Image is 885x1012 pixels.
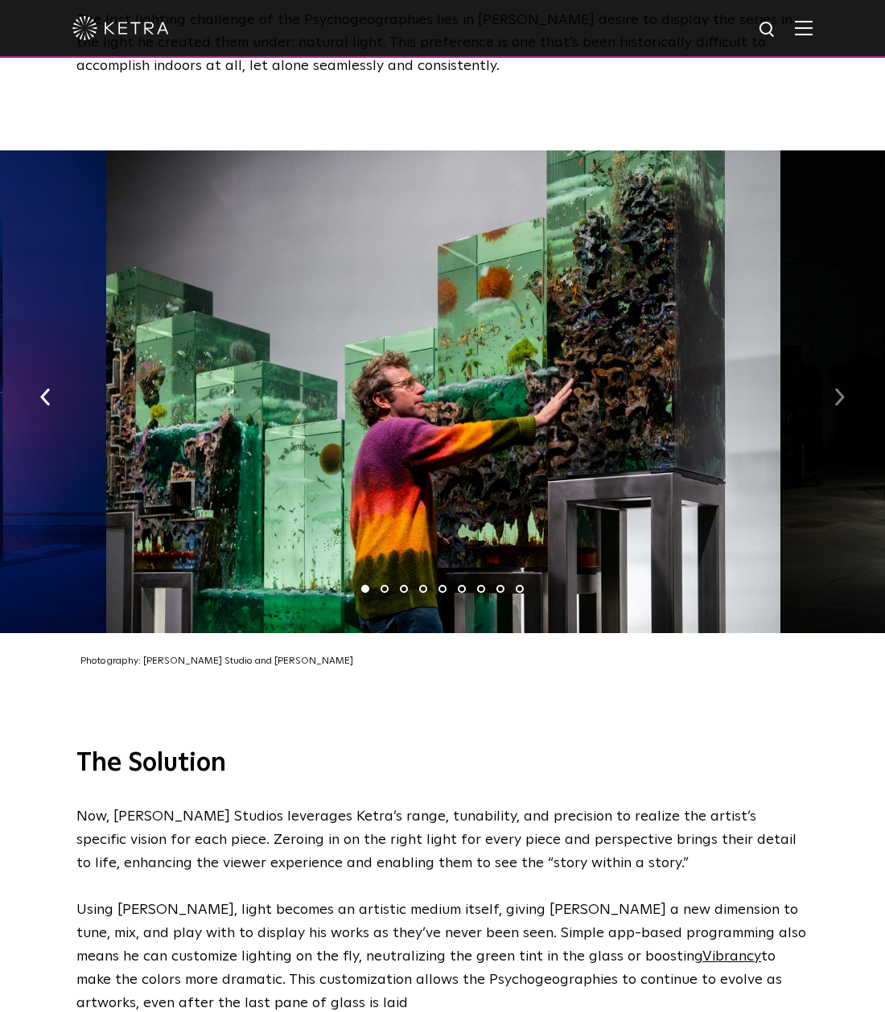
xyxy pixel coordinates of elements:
a: Vibrancy [702,949,761,964]
img: search icon [758,20,778,40]
span: Now, [PERSON_NAME] Studios leverages Ketra’s range, tunability, and precision to realize the arti... [76,809,796,870]
img: arrow-right-black.svg [834,388,845,405]
img: arrow-left-black.svg [40,388,51,405]
img: Hamburger%20Nav.svg [795,20,813,35]
h3: The Solution [76,747,809,781]
span: Using [PERSON_NAME], light becomes an artistic medium itself, giving [PERSON_NAME] a new dimensio... [76,903,806,1010]
p: Photography: [PERSON_NAME] Studio and [PERSON_NAME] [80,653,813,671]
img: ketra-logo-2019-white [72,16,169,40]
